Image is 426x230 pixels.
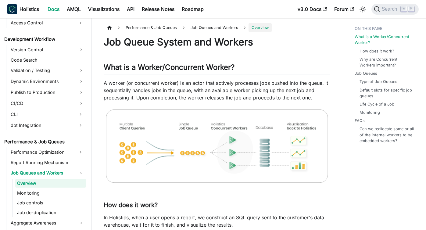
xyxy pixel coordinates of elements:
a: Overview [15,179,86,188]
b: Holistics [20,5,39,13]
a: dbt Integration [9,120,75,130]
a: Job controls [15,199,86,207]
a: Release Notes [138,4,178,14]
button: Switch between dark and light mode (currently light mode) [358,4,368,14]
a: Performance Optimization [9,147,75,157]
a: CLI [9,110,75,119]
a: API [123,4,138,14]
a: Can we reallocate some or all of the internal workers to be embedded workers? [360,126,414,144]
a: Job Queues [355,70,377,76]
a: Monitoring [360,110,380,115]
button: Expand sidebar category 'CLI' [75,110,86,119]
kbd: ⌘ [401,6,407,12]
a: Default slots for specific job queues [360,87,414,99]
p: A worker (or concurrent worker) is an actor that actively processes jobs pushed into the queue. I... [104,79,330,101]
a: Life Cycle of a Job [360,101,394,107]
img: Holistics [7,4,17,14]
a: How does it work? [360,48,394,54]
a: Home page [104,23,115,32]
a: Docs [44,4,63,14]
button: Search (Command+K) [371,4,419,15]
p: In Holistics, when a user opens a report, we construct an SQL query sent to the customer's data w... [104,214,330,228]
a: Version Control [9,45,86,55]
span: Performance & Job Queues [123,23,180,32]
button: Expand sidebar category 'dbt Integration' [75,120,86,130]
a: What is a Worker/Concurrent Worker? [355,34,416,45]
span: Job Queues and Workers [188,23,241,32]
button: Expand sidebar category 'Performance Optimization' [75,147,86,157]
h3: How does it work? [104,201,330,209]
a: Aggregate Awareness [9,218,86,228]
span: Overview [249,23,272,32]
a: Visualizations [84,4,123,14]
a: Performance & Job Queues [2,138,86,146]
a: Validation / Testing [9,66,86,75]
a: Dynamic Environments [9,77,86,86]
a: Monitoring [15,189,86,197]
a: v3.0 Docs [294,4,331,14]
a: Development Workflow [2,35,86,44]
a: Publish to Production [9,88,86,97]
a: Job de-duplication [15,208,86,217]
a: Forum [331,4,358,14]
span: Search [380,6,401,12]
h1: Job Queue System and Workers [104,36,330,48]
a: Type of Job Queues [360,79,397,84]
button: Expand sidebar category 'Access Control' [75,18,86,28]
a: FAQs [355,118,365,124]
h2: What is a Worker/Concurrent Worker? [104,63,330,74]
a: CI/CD [9,99,86,108]
a: HolisticsHolistics [7,4,39,14]
a: Roadmap [178,4,207,14]
a: AMQL [63,4,84,14]
a: Access Control [9,18,75,28]
a: Code Search [9,56,86,64]
a: Why are Concurrent Workers important? [360,56,414,68]
a: Job Queues and Workers [9,168,86,178]
a: Report Running Mechanism [9,158,86,167]
kbd: K [408,6,414,12]
nav: Breadcrumbs [104,23,330,32]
